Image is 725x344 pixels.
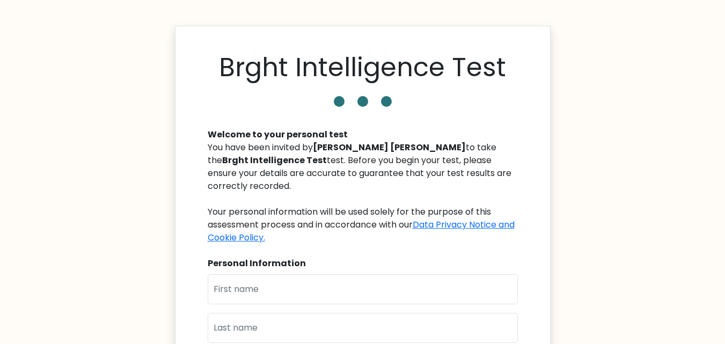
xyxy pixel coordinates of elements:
[208,313,518,343] input: Last name
[313,141,466,153] b: [PERSON_NAME] [PERSON_NAME]
[219,52,506,83] h1: Brght Intelligence Test
[208,274,518,304] input: First name
[208,128,518,141] div: Welcome to your personal test
[208,218,515,244] a: Data Privacy Notice and Cookie Policy.
[222,154,327,166] b: Brght Intelligence Test
[208,141,518,244] div: You have been invited by to take the test. Before you begin your test, please ensure your details...
[208,257,518,270] div: Personal Information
